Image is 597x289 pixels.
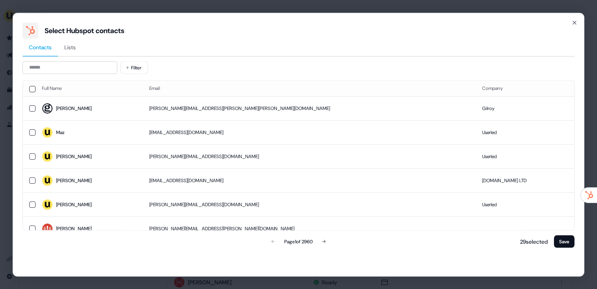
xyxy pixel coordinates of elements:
td: Userled [476,192,574,216]
div: Page 1 of 2960 [284,237,313,245]
td: [EMAIL_ADDRESS][DOMAIN_NAME] [143,120,476,144]
div: Maz [56,129,64,136]
div: [PERSON_NAME] [56,153,92,160]
span: Contacts [29,43,52,51]
span: Lists [64,43,76,51]
td: [PERSON_NAME][EMAIL_ADDRESS][PERSON_NAME][PERSON_NAME][DOMAIN_NAME] [143,96,476,120]
td: [PERSON_NAME][EMAIL_ADDRESS][DOMAIN_NAME] [143,144,476,168]
button: Save [554,235,574,248]
td: Gilroy [476,96,574,120]
th: Email [143,80,476,96]
div: [PERSON_NAME] [56,177,92,185]
td: [DOMAIN_NAME] LTD [476,168,574,192]
td: [EMAIL_ADDRESS][DOMAIN_NAME] [143,168,476,192]
p: 29 selected [517,237,548,245]
td: [PERSON_NAME][EMAIL_ADDRESS][PERSON_NAME][DOMAIN_NAME] [143,216,476,241]
td: Userled [476,120,574,144]
div: Select Hubspot contacts [45,26,124,35]
button: Filter [120,61,148,74]
th: Company [476,80,574,96]
div: [PERSON_NAME] [56,104,92,112]
th: Full Name [36,80,143,96]
td: Userled [476,144,574,168]
td: [PERSON_NAME][EMAIL_ADDRESS][DOMAIN_NAME] [143,192,476,216]
div: [PERSON_NAME] [56,201,92,209]
div: [PERSON_NAME] [56,225,92,233]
